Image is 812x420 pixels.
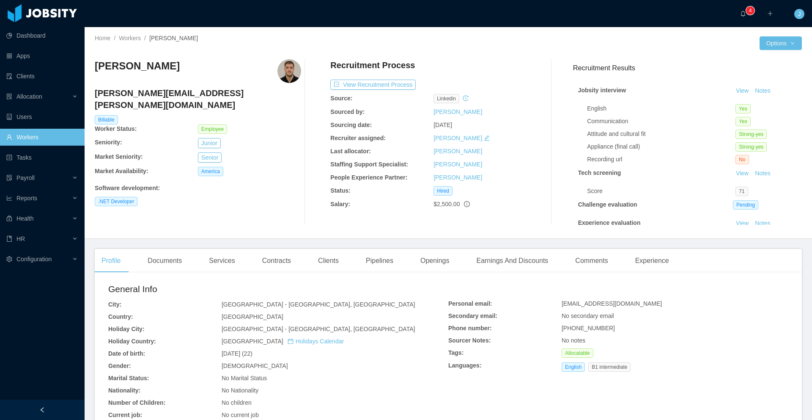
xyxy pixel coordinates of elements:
[752,86,774,96] button: Notes
[149,35,198,41] span: [PERSON_NAME]
[108,375,149,381] b: Marital Status:
[733,200,758,210] span: Pending
[573,63,802,73] h3: Recruitment Results
[108,313,133,320] b: Country:
[6,195,12,201] i: icon: line-chart
[6,149,78,166] a: icon: profileTasks
[198,124,227,134] span: Employee
[222,350,252,357] span: [DATE] (22)
[108,350,145,357] b: Date of birth:
[578,219,641,226] strong: Experience evaluation
[433,94,459,103] span: linkedin
[108,387,140,394] b: Nationality:
[108,282,448,296] h2: General Info
[330,135,386,141] b: Recruiter assigned:
[433,108,482,115] a: [PERSON_NAME]
[448,337,491,344] b: Sourcer Notes:
[95,87,301,111] h4: [PERSON_NAME][EMAIL_ADDRESS][PERSON_NAME][DOMAIN_NAME]
[222,301,415,308] span: [GEOGRAPHIC_DATA] - [GEOGRAPHIC_DATA], [GEOGRAPHIC_DATA]
[108,301,121,308] b: City:
[448,325,492,332] b: Phone number:
[568,249,614,273] div: Comments
[330,187,350,194] b: Status:
[587,104,735,113] div: English
[198,138,221,148] button: Junior
[562,300,662,307] span: [EMAIL_ADDRESS][DOMAIN_NAME]
[448,349,464,356] b: Tags:
[330,148,371,155] b: Last allocator:
[562,325,615,332] span: [PHONE_NUMBER]
[448,362,482,369] b: Languages:
[628,249,676,273] div: Experience
[330,95,352,102] b: Source:
[433,161,482,168] a: [PERSON_NAME]
[587,187,735,196] div: Score
[469,249,555,273] div: Earnings And Discounts
[16,195,37,202] span: Reports
[330,122,372,128] b: Sourcing date:
[464,201,470,207] span: info-circle
[16,174,35,181] span: Payroll
[562,337,585,344] span: No notes
[119,35,141,41] a: Workers
[735,142,767,152] span: Strong-yes
[587,130,735,138] div: Attitude and cultural fit
[587,155,735,164] div: Recording url
[735,117,751,126] span: Yes
[330,80,416,90] button: icon: exportView Recruitment Process
[733,220,752,227] a: View
[222,338,344,345] span: [GEOGRAPHIC_DATA]
[562,312,614,319] span: No secondary email
[448,312,497,319] b: Secondary email:
[562,362,585,372] span: English
[95,197,137,206] span: .NET Developer
[222,412,259,418] span: No current job
[222,399,252,406] span: No children
[108,412,142,418] b: Current job:
[16,93,42,100] span: Allocation
[578,201,637,208] strong: Challenge evaluation
[735,104,751,113] span: Yes
[95,35,110,41] a: Home
[288,338,344,345] a: icon: calendarHolidays Calendar
[735,130,767,139] span: Strong-yes
[288,338,294,344] i: icon: calendar
[95,139,122,146] b: Seniority:
[735,187,748,196] span: 71
[740,11,746,17] i: icon: bell
[433,135,482,141] a: [PERSON_NAME]
[6,94,12,99] i: icon: solution
[463,95,469,101] i: icon: history
[95,59,180,73] h3: [PERSON_NAME]
[752,218,774,229] button: Notes
[95,153,143,160] b: Market Seniority:
[222,375,267,381] span: No Marital Status
[108,338,156,345] b: Holiday Country:
[6,27,78,44] a: icon: pie-chartDashboard
[760,36,802,50] button: Optionsicon: down
[198,167,223,176] span: America
[587,117,735,126] div: Communication
[330,108,365,115] b: Sourced by:
[448,300,492,307] b: Personal email:
[433,174,482,181] a: [PERSON_NAME]
[144,35,146,41] span: /
[798,9,801,19] span: J
[6,47,78,64] a: icon: appstoreApps
[95,185,160,191] b: Software development :
[16,256,52,262] span: Configuration
[6,68,78,85] a: icon: auditClients
[202,249,241,273] div: Services
[6,216,12,221] i: icon: medicine-box
[735,155,749,164] span: No
[311,249,346,273] div: Clients
[222,387,258,394] span: No Nationality
[749,6,752,15] p: 4
[588,362,631,372] span: B1 intermediate
[16,215,33,222] span: Health
[108,326,145,332] b: Holiday City:
[198,152,222,163] button: Senior
[16,235,25,242] span: HR
[141,249,189,273] div: Documents
[562,348,593,358] span: Allocatable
